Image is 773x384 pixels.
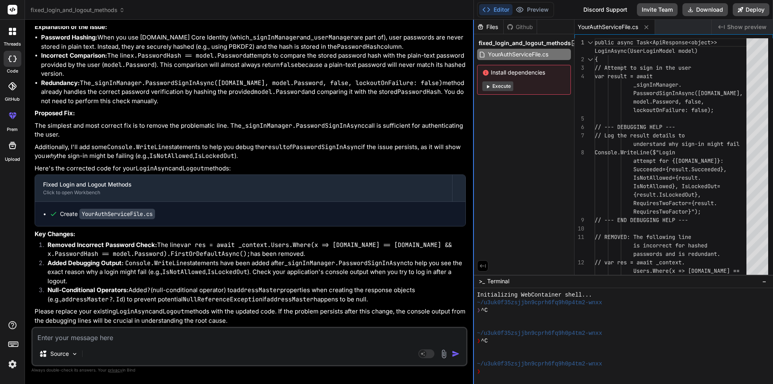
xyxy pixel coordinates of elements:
[595,132,685,139] span: // Log the result details to
[633,140,740,147] span: understand why sign-in might fail
[633,242,707,249] span: is incorrect for hashed
[48,259,124,267] strong: Added Debugging Output:
[595,233,691,241] span: // REMOVED: The following line
[452,350,460,358] img: icon
[7,126,18,133] label: prem
[595,123,675,131] span: // --- DEBUGGING HELP ---
[41,52,107,59] strong: Incorrect Comparison:
[487,50,549,59] span: YourAuthServiceFile.cs
[71,351,78,357] img: Pick Models
[310,33,354,42] code: _userManager
[474,23,503,31] div: Files
[207,268,247,276] code: IsLockedOut
[575,233,584,241] div: 11
[249,33,300,42] code: _signInManager
[733,3,769,16] button: Deploy
[41,33,466,51] li: When you use [DOMAIN_NAME] Core Identity (which and are part of), user passwords are never stored...
[130,52,246,60] code: x.PasswordHash == model.Password
[585,55,595,64] div: Click to collapse the range.
[45,152,57,160] em: why
[477,368,481,376] span: ❯
[633,89,743,97] span: PasswordSignInAsync([DOMAIN_NAME],
[136,164,172,172] code: LoginAsync
[633,191,701,198] span: {result.IsLockedOut},
[35,143,466,161] p: Additionally, I'll add some statements to help you debug the of if the issue persists, as it will...
[182,164,204,172] code: Logout
[337,43,380,51] code: PasswordHash
[575,224,584,233] div: 10
[595,259,685,266] span: // var res = await _context.
[481,337,488,345] span: ^C
[35,109,75,117] strong: Proposed Fix:
[41,259,466,286] li: statements have been added after to help you see the exact reason why a login might fail (e.g., ,...
[477,299,602,307] span: ~/u3uk0f35zsjjbn9cprh6fq9h0p4tm2-wnxx
[60,210,155,218] div: Create
[163,307,184,316] code: Logout
[267,295,314,303] code: addressMaster
[595,64,691,71] span: // Attempt to sign in the user
[242,122,365,130] code: _signInManager.PasswordSignInAsync
[91,79,442,87] code: _signInManager.PasswordSignInAsync([DOMAIN_NAME], model.Password, false, lockoutOnFailure: false)
[280,61,298,69] code: false
[48,241,452,258] code: var res = await _context.Users.Where(x => [DOMAIN_NAME] == [DOMAIN_NAME] && x.PasswordHash == mod...
[50,350,69,358] p: Source
[633,267,740,274] span: Users.Where(x => [DOMAIN_NAME] ==
[104,61,155,69] code: model.Password
[35,307,466,325] p: Please replace your existing and methods with the updated code. If the problem persists after thi...
[292,143,361,151] code: PasswordSignInAsync
[48,241,157,249] strong: Removed Incorrect Password Check:
[41,79,466,106] li: The method already handles the correct password verification by hashing the provided and comparin...
[575,216,584,224] div: 9
[682,3,728,16] button: Download
[5,96,20,103] label: GitHub
[5,156,20,163] label: Upload
[487,277,509,285] span: Terminal
[575,114,584,123] div: 5
[35,164,466,173] p: Here's the corrected code for your and methods:
[108,367,122,372] span: privacy
[633,81,682,88] span: _signInManager.
[194,152,234,160] code: IsLockedOut
[6,357,19,371] img: settings
[35,23,107,31] strong: Explanation of the Issue:
[578,23,638,31] span: YourAuthServiceFile.cs
[762,277,767,285] span: −
[477,291,592,299] span: Initializing WebContainer shell...
[482,81,513,91] button: Execute
[595,216,688,224] span: // --- END DEBUGGING HELP ---
[633,174,701,181] span: IsNotAllowed={result.
[4,41,21,48] label: threads
[284,259,407,267] code: _signInManager.PasswordSignInAsync
[481,307,488,314] span: ^C
[149,152,193,160] code: IsNotAllowed
[62,295,123,303] code: addressMaster?.Id
[477,360,602,368] span: ~/u3uk0f35zsjjbn9cprh6fq9h0p4tm2-wnxx
[7,68,18,75] label: code
[633,199,717,207] span: RequiresTwoFactor={result.
[575,38,584,47] div: 1
[633,166,727,173] span: Succeeded={result.Succeeded},
[43,189,444,196] div: Click to open Workbench
[637,3,678,16] button: Invite Team
[41,286,466,304] li: Added (null-conditional operator) to properties when creating the response objects (e.g., ) to pr...
[265,143,286,151] code: result
[633,183,720,190] span: IsNotAllowed}, IsLockedOut=
[79,209,155,219] code: YourAuthServiceFile.cs
[595,149,675,156] span: Console.WriteLine($"Login
[633,157,723,164] span: attempt for {[DOMAIN_NAME]}:
[633,106,714,114] span: lockoutOnFailure: false);
[633,250,720,257] span: passwords and is redundant.
[41,51,466,79] li: The line attempts to compare the stored password hash with the plain-text password provided by th...
[575,148,584,157] div: 8
[575,64,584,72] div: 3
[727,23,767,31] span: Show preview
[439,349,449,359] img: attachment
[595,47,698,54] span: LoginAsync(UserLoginModel model)
[162,268,206,276] code: IsNotAllowed
[575,55,584,64] div: 2
[479,39,571,47] span: fixed_login_and_logout_methods
[48,286,128,294] strong: Null-Conditional Operators:
[107,143,169,151] code: Console.WriteLine
[397,88,441,96] code: PasswordHash
[41,79,80,87] strong: Redundancy:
